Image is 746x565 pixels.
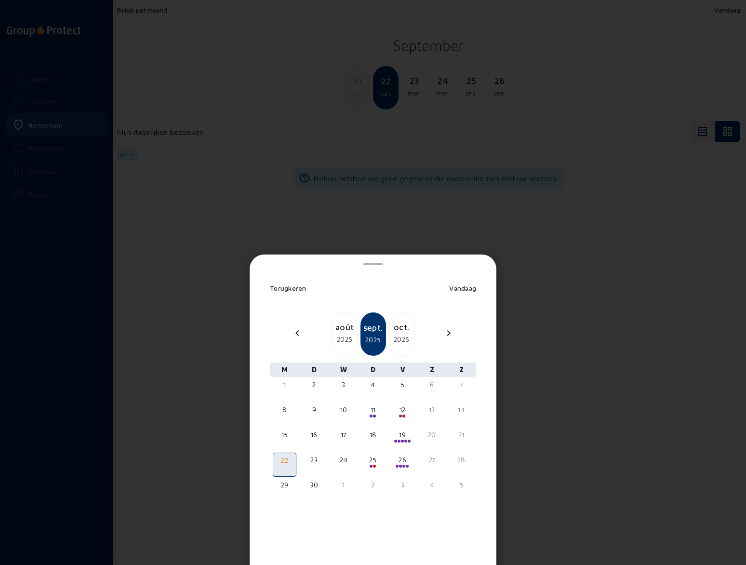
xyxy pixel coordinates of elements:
mat-icon: chevron_left [292,327,303,339]
div: 9 [303,405,325,415]
div: 13 [421,405,443,415]
div: 5 [392,380,413,390]
div: 7 [451,380,472,390]
div: 1 [333,480,354,490]
div: 6 [421,380,443,390]
div: 22 [274,456,295,465]
div: 10 [333,405,354,415]
div: 30 [303,480,325,490]
div: Z [447,363,476,377]
div: 21 [451,430,472,440]
div: V [388,363,417,377]
div: D [358,363,387,377]
div: 18 [362,430,384,440]
div: 28 [451,455,472,465]
div: 23 [303,455,325,465]
div: 25 [362,455,384,465]
div: 2025 [333,334,357,345]
div: 2025 [389,334,414,345]
div: 12 [392,405,413,415]
div: 14 [451,405,472,415]
div: 29 [274,480,295,490]
div: W [329,363,358,377]
div: 1 [274,380,295,390]
div: Z [417,363,447,377]
div: sept. [361,321,385,334]
div: 20 [421,430,443,440]
span: Vandaag [449,284,476,292]
div: 19 [392,430,413,440]
mat-icon: chevron_right [443,327,454,339]
div: 24 [333,455,354,465]
div: 2 [303,380,325,390]
span: Terugkeren [270,284,306,292]
div: 11 [362,405,384,415]
div: 15 [274,430,295,440]
div: 3 [333,380,354,390]
div: 27 [421,455,443,465]
div: oct. [389,320,414,334]
div: 17 [333,430,354,440]
div: 26 [392,455,413,465]
div: 2025 [361,334,385,346]
div: M [270,363,299,377]
div: 2 [362,480,384,490]
div: 8 [274,405,295,415]
div: 3 [392,480,413,490]
div: 5 [451,480,472,490]
div: 4 [362,380,384,390]
div: août [333,320,357,334]
div: 16 [303,430,325,440]
div: 4 [421,480,443,490]
div: D [299,363,329,377]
